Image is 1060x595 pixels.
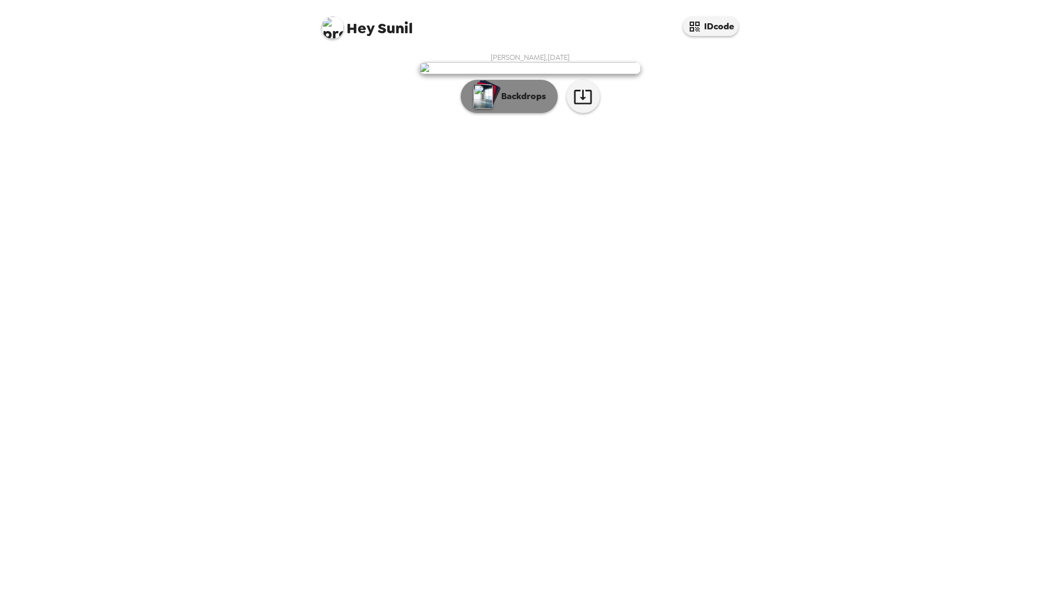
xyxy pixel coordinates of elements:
[496,90,546,103] p: Backdrops
[419,62,641,74] img: user
[322,11,413,36] span: Sunil
[491,53,570,62] span: [PERSON_NAME] , [DATE]
[683,17,738,36] button: IDcode
[346,18,374,38] span: Hey
[322,17,344,39] img: profile pic
[461,80,558,113] button: Backdrops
